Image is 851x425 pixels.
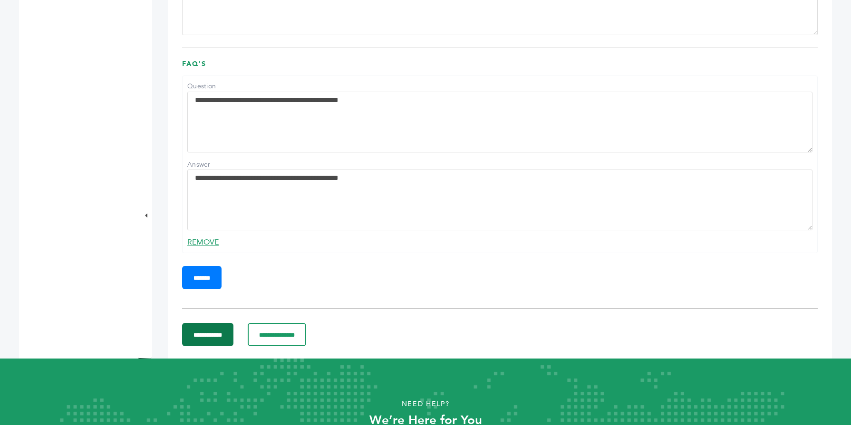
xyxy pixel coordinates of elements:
[43,397,809,411] p: Need Help?
[187,160,254,170] label: Answer
[182,59,818,76] h3: FAQ's
[187,237,219,247] a: REMOVE
[187,82,254,91] label: Question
